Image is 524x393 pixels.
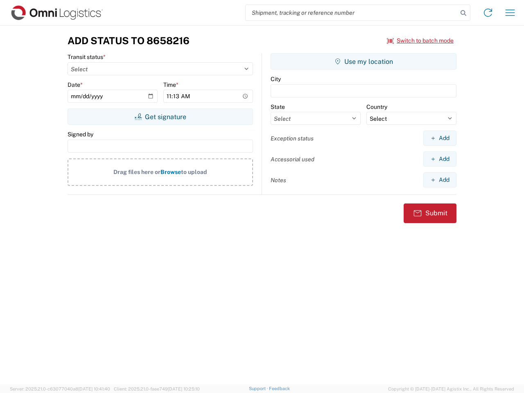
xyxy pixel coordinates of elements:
[113,169,160,175] span: Drag files here or
[249,386,269,391] a: Support
[181,169,207,175] span: to upload
[423,151,456,167] button: Add
[269,386,290,391] a: Feedback
[68,108,253,125] button: Get signature
[271,176,286,184] label: Notes
[423,172,456,187] button: Add
[246,5,458,20] input: Shipment, tracking or reference number
[366,103,387,111] label: Country
[160,169,181,175] span: Browse
[271,135,314,142] label: Exception status
[10,386,110,391] span: Server: 2025.21.0-c63077040a8
[271,75,281,83] label: City
[271,156,314,163] label: Accessorial used
[78,386,110,391] span: [DATE] 10:41:40
[68,131,93,138] label: Signed by
[68,81,83,88] label: Date
[387,34,454,47] button: Switch to batch mode
[163,81,178,88] label: Time
[423,131,456,146] button: Add
[271,53,456,70] button: Use my location
[404,203,456,223] button: Submit
[114,386,200,391] span: Client: 2025.21.0-faee749
[388,385,514,393] span: Copyright © [DATE]-[DATE] Agistix Inc., All Rights Reserved
[68,35,190,47] h3: Add Status to 8658216
[271,103,285,111] label: State
[68,53,106,61] label: Transit status
[168,386,200,391] span: [DATE] 10:25:10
